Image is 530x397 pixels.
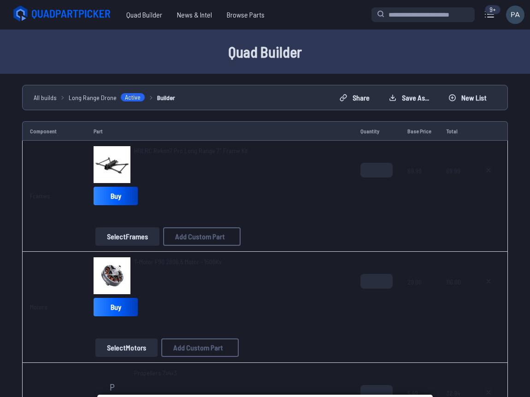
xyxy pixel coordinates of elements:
button: New List [441,90,495,105]
span: Propellers 7x4x3 [134,368,177,378]
span: Add Custom Part [173,344,223,351]
a: SelectMotors [94,338,159,357]
a: Long Range DroneActive [69,93,145,102]
span: Add Custom Part [175,233,225,240]
a: Frames [30,192,50,200]
div: 9+ [485,5,501,14]
td: Total [439,121,470,141]
span: 29.00 [407,274,431,318]
span: T-Motor F90 2806.5 Motor - 1500Kv [134,258,222,266]
button: Add Custom Part [161,338,239,357]
span: P [110,382,115,391]
h1: Quad Builder [11,41,519,63]
span: Long Range Drone [69,93,117,102]
td: Component [22,121,86,141]
img: User [506,6,524,24]
span: Active [120,93,145,102]
a: Builder [157,93,175,102]
button: SelectMotors [95,338,158,357]
span: 69.99 [407,163,431,207]
a: HGLRC Rekon7 Pro Long Range 7" Frame Kit [134,146,248,155]
img: image [94,146,130,183]
a: T-Motor F90 2806.5 Motor - 1500Kv [134,257,222,267]
button: Add Custom Part [163,227,241,246]
a: Browse Parts [219,6,272,24]
a: Motors [30,303,47,311]
a: Quad Builder [119,6,170,24]
button: SelectFrames [95,227,159,246]
button: Share [332,90,377,105]
td: Quantity [353,121,400,141]
a: SelectFrames [94,227,161,246]
span: 116.00 [446,274,462,318]
a: Buy [94,298,138,316]
img: image [94,257,130,294]
span: HGLRC Rekon7 Pro Long Range 7" Frame Kit [134,147,248,154]
a: All builds [34,93,57,102]
a: News & Intel [170,6,219,24]
a: Buy [94,187,138,205]
td: Part [86,121,353,141]
span: 69.99 [446,163,462,207]
button: Save as... [381,90,437,105]
td: Base Price [400,121,439,141]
